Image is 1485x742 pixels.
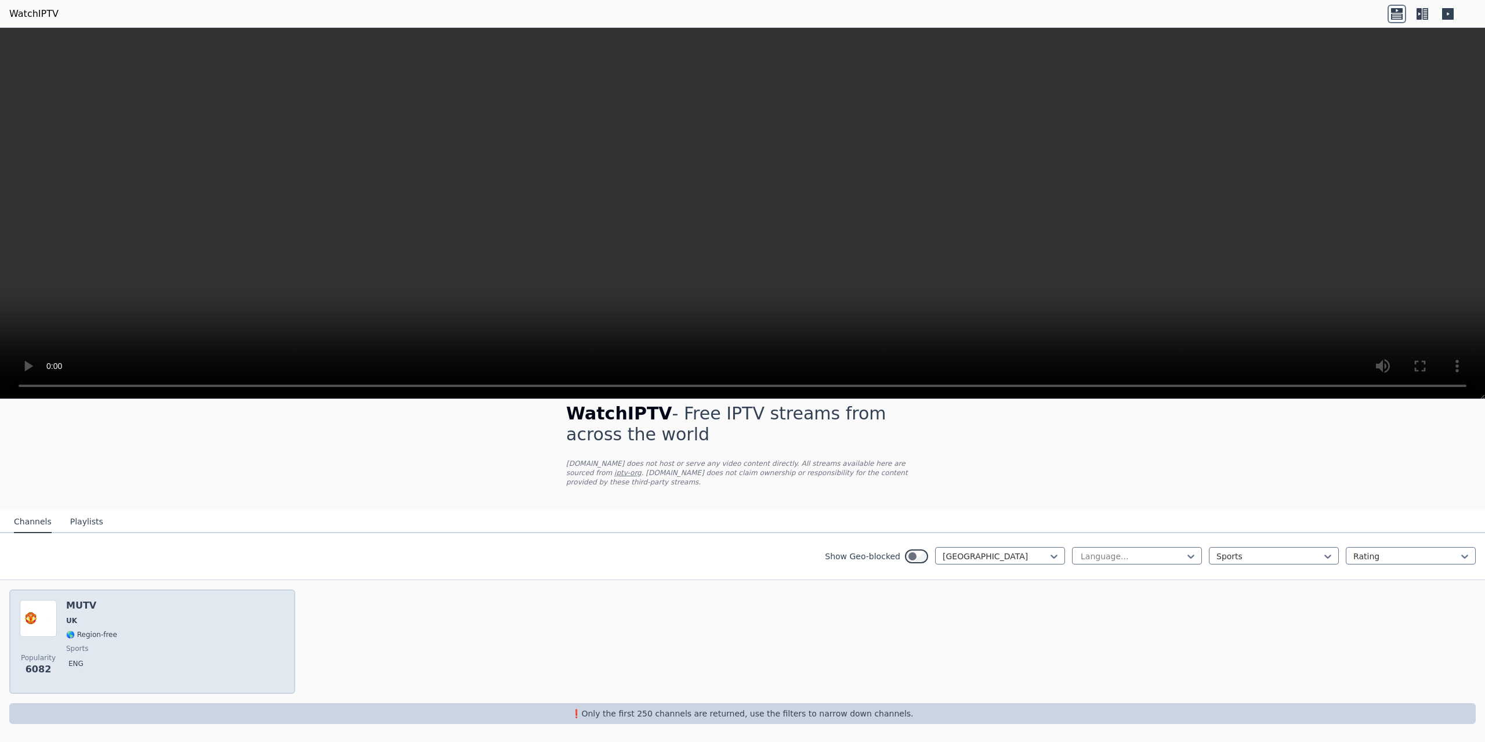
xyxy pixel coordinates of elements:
img: MUTV [20,600,57,637]
h6: MUTV [66,600,117,611]
span: WatchIPTV [566,403,672,424]
span: Popularity [21,653,56,663]
span: 🌎 Region-free [66,630,117,639]
a: iptv-org [614,469,642,477]
span: UK [66,616,77,625]
p: ❗️Only the first 250 channels are returned, use the filters to narrow down channels. [14,708,1471,719]
h1: - Free IPTV streams from across the world [566,403,919,445]
span: 6082 [26,663,52,676]
button: Playlists [70,511,103,533]
button: Channels [14,511,52,533]
a: WatchIPTV [9,7,59,21]
span: sports [66,644,88,653]
p: eng [66,658,86,669]
p: [DOMAIN_NAME] does not host or serve any video content directly. All streams available here are s... [566,459,919,487]
label: Show Geo-blocked [825,551,900,562]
